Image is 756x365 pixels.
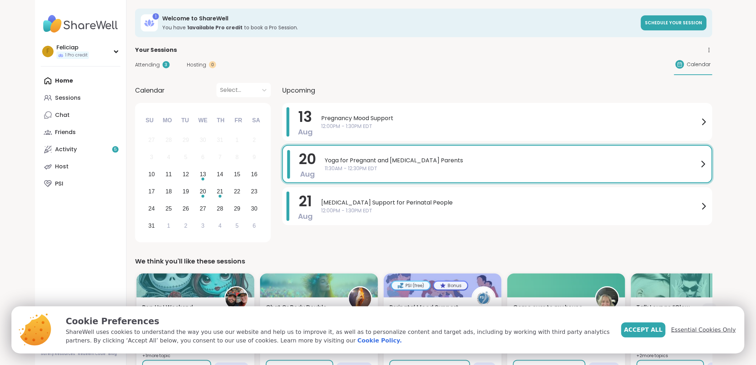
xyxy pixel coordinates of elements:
[114,147,117,153] span: 5
[183,187,189,196] div: 19
[230,113,246,128] div: Fr
[144,150,159,165] div: Not available Sunday, August 3rd, 2025
[178,184,194,199] div: Choose Tuesday, August 19th, 2025
[178,133,194,148] div: Not available Tuesday, July 29th, 2025
[144,133,159,148] div: Not available Sunday, July 27th, 2025
[46,47,49,56] span: F
[253,152,256,162] div: 9
[349,287,371,310] img: lyssa
[41,141,120,158] a: Activity5
[282,85,315,95] span: Upcoming
[161,201,176,216] div: Choose Monday, August 25th, 2025
[645,20,702,26] span: Schedule your session
[235,135,239,145] div: 1
[213,150,228,165] div: Not available Thursday, August 7th, 2025
[143,132,263,234] div: month 2025-08
[195,150,211,165] div: Not available Wednesday, August 6th, 2025
[165,169,172,179] div: 11
[65,52,88,58] span: 1 Pro credit
[66,315,610,328] p: Cookie Preferences
[637,303,711,320] span: Talk Lounge “Glow Getters” - ShareWell Sisters
[217,204,223,213] div: 28
[161,218,176,233] div: Choose Monday, September 1st, 2025
[66,328,610,345] p: ShareWell uses cookies to understand the way you use our website and help us to improve it, as we...
[41,351,75,356] a: Safety Resources
[213,113,229,128] div: Th
[183,135,189,145] div: 29
[671,326,736,334] span: Essential Cookies Only
[187,61,206,69] span: Hosting
[299,191,312,211] span: 21
[178,167,194,182] div: Choose Tuesday, August 12th, 2025
[641,15,707,30] a: Schedule your session
[41,89,120,107] a: Sessions
[229,133,245,148] div: Not available Friday, August 1st, 2025
[234,187,240,196] div: 22
[200,187,206,196] div: 20
[167,221,170,231] div: 1
[195,218,211,233] div: Choose Wednesday, September 3rd, 2025
[184,221,188,231] div: 2
[200,169,206,179] div: 13
[624,326,663,334] span: Accept All
[513,303,583,312] span: Come over to my house
[144,201,159,216] div: Choose Sunday, August 24th, 2025
[251,204,258,213] div: 30
[299,149,316,169] span: 20
[299,107,312,127] span: 13
[209,61,216,68] div: 0
[247,201,262,216] div: Choose Saturday, August 30th, 2025
[251,169,258,179] div: 16
[247,218,262,233] div: Choose Saturday, September 6th, 2025
[178,201,194,216] div: Choose Tuesday, August 26th, 2025
[247,133,262,148] div: Not available Saturday, August 2nd, 2025
[234,169,240,179] div: 15
[187,24,243,31] b: 1 available Pro credit
[165,135,172,145] div: 28
[195,113,211,128] div: We
[213,167,228,182] div: Choose Thursday, August 14th, 2025
[150,152,153,162] div: 3
[195,201,211,216] div: Choose Wednesday, August 27th, 2025
[217,135,223,145] div: 31
[321,123,700,130] span: 12:00PM - 1:30PM EDT
[41,11,120,36] img: ShareWell Nav Logo
[55,163,69,171] div: Host
[177,113,193,128] div: Tu
[200,135,206,145] div: 30
[200,204,206,213] div: 27
[225,287,248,310] img: Dom_F
[55,111,70,119] div: Chat
[321,114,700,123] span: Pregnancy Mood Support
[217,169,223,179] div: 14
[253,135,256,145] div: 2
[234,204,240,213] div: 29
[167,152,170,162] div: 4
[217,187,223,196] div: 21
[41,107,120,124] a: Chat
[253,221,256,231] div: 6
[135,256,712,266] div: We think you'll like these sessions
[144,218,159,233] div: Choose Sunday, August 31st, 2025
[148,135,155,145] div: 27
[298,127,313,137] span: Aug
[142,113,158,128] div: Su
[55,180,63,188] div: PSI
[202,152,205,162] div: 6
[247,167,262,182] div: Choose Saturday, August 16th, 2025
[148,169,155,179] div: 10
[41,175,120,192] a: PSI
[392,282,430,290] div: PSI (free)
[251,187,258,196] div: 23
[213,184,228,199] div: Choose Thursday, August 21st, 2025
[266,303,327,312] span: Chat Or Body Double
[218,221,222,231] div: 4
[161,133,176,148] div: Not available Monday, July 28th, 2025
[165,187,172,196] div: 18
[55,145,77,153] div: Activity
[229,218,245,233] div: Choose Friday, September 5th, 2025
[325,156,699,165] span: Yoga for Pregnant and [MEDICAL_DATA] Parents
[195,133,211,148] div: Not available Wednesday, July 30th, 2025
[229,184,245,199] div: Choose Friday, August 22nd, 2025
[56,44,89,51] div: Feliciap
